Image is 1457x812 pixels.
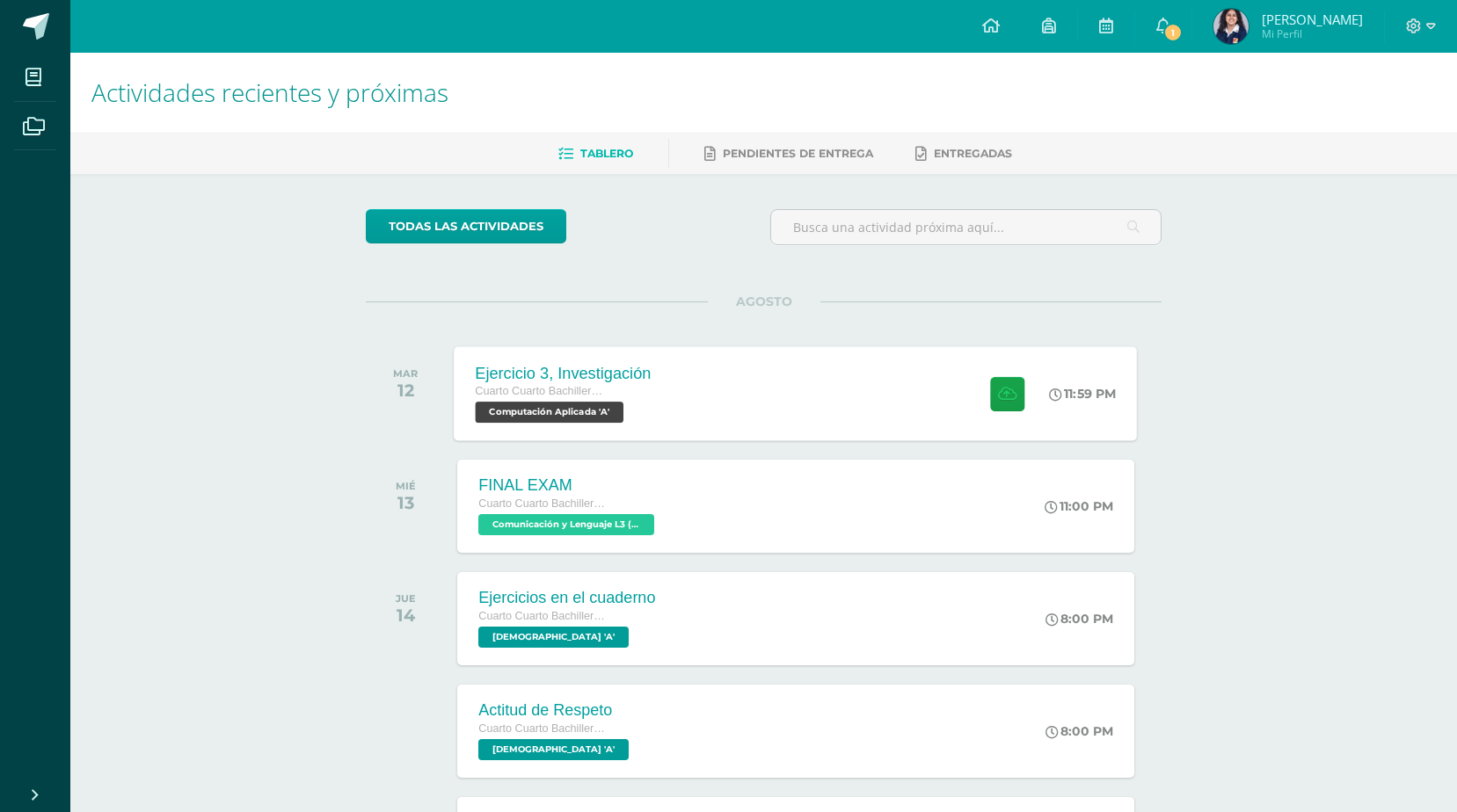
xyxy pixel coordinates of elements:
[478,497,610,510] span: Cuarto Cuarto Bachillerato en Ciencias y Letras con Orientación en Computación
[396,605,416,626] div: 14
[476,402,624,423] span: Computación Aplicada 'A'
[1050,386,1117,402] div: 11:59 PM
[478,610,610,622] span: Cuarto Cuarto Bachillerato en Ciencias y Letras con Orientación en Computación
[396,480,416,492] div: MIÉ
[396,592,416,605] div: JUE
[708,294,820,309] span: AGOSTO
[476,364,652,382] div: Ejercicio 3, Investigación
[478,739,629,760] span: Evangelización 'A'
[393,367,418,380] div: MAR
[1163,23,1183,42] span: 1
[393,380,418,401] div: 12
[478,701,633,720] div: Actitud de Respeto
[396,492,416,513] div: 13
[934,147,1012,160] span: Entregadas
[1262,11,1363,28] span: [PERSON_NAME]
[91,76,448,109] span: Actividades recientes y próximas
[1045,723,1113,739] div: 8:00 PM
[915,140,1012,168] a: Entregadas
[478,476,659,495] div: FINAL EXAM
[1045,611,1113,627] div: 8:00 PM
[366,209,566,243] a: todas las Actividades
[1045,498,1113,514] div: 11:00 PM
[478,627,629,648] span: Evangelización 'A'
[1262,26,1363,41] span: Mi Perfil
[476,385,609,397] span: Cuarto Cuarto Bachillerato en Ciencias y Letras con Orientación en Computación
[580,147,633,160] span: Tablero
[478,722,610,735] span: Cuarto Cuarto Bachillerato en Ciencias y Letras con Orientación en Computación
[478,514,654,535] span: Comunicación y Lenguaje L3 (Inglés Técnico) 4 'A'
[771,210,1161,244] input: Busca una actividad próxima aquí...
[558,140,633,168] a: Tablero
[478,589,655,607] div: Ejercicios en el cuaderno
[704,140,873,168] a: Pendientes de entrega
[723,147,873,160] span: Pendientes de entrega
[1213,9,1249,44] img: bcdf3a09da90e537c75f1ccf4fe8fad0.png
